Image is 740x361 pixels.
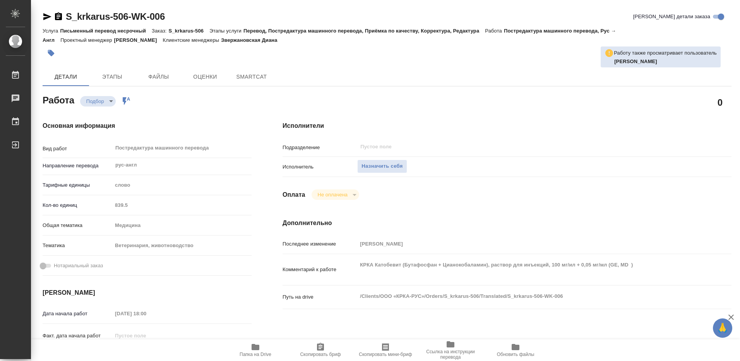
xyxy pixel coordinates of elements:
input: Пустое поле [360,142,676,151]
button: Добавить тэг [43,45,60,62]
p: Работа [485,28,504,34]
button: Подбор [84,98,106,105]
h4: Исполнители [283,121,731,131]
span: Этапы [94,72,131,82]
button: Скопировать мини-бриф [353,339,418,361]
p: Вид работ [43,145,112,153]
p: Путь на drive [283,293,357,301]
p: Работу также просматривает пользователь [614,49,717,57]
span: Скопировать бриф [300,352,341,357]
div: Медицина [112,219,252,232]
p: Тематика [43,242,112,249]
span: Ссылка на инструкции перевода [423,349,478,360]
b: [PERSON_NAME] [614,58,657,64]
h2: 0 [718,96,723,109]
button: Скопировать ссылку для ЯМессенджера [43,12,52,21]
input: Пустое поле [112,308,180,319]
p: Заказ: [152,28,168,34]
p: Проектный менеджер [60,37,114,43]
h4: Основная информация [43,121,252,131]
span: Оценки [187,72,224,82]
input: Пустое поле [112,330,180,341]
p: Кол-во единиц [43,201,112,209]
div: Подбор [312,189,359,200]
span: Файлы [140,72,177,82]
p: [PERSON_NAME] [114,37,163,43]
input: Пустое поле [112,199,252,211]
p: Комментарий к работе [283,266,357,273]
span: [PERSON_NAME] детали заказа [633,13,710,21]
span: SmartCat [233,72,270,82]
p: Подразделение [283,144,357,151]
div: слово [112,179,252,192]
span: Детали [47,72,84,82]
p: Общая тематика [43,222,112,229]
p: Письменный перевод несрочный [60,28,152,34]
button: Скопировать бриф [288,339,353,361]
p: Исполнитель [283,163,357,171]
p: Факт. дата начала работ [43,332,112,340]
span: Папка на Drive [240,352,271,357]
p: Дата начала работ [43,310,112,318]
p: Услуга [43,28,60,34]
button: Ссылка на инструкции перевода [418,339,483,361]
p: Перевод, Постредактура машинного перевода, Приёмка по качеству, Корректура, Редактура [243,28,485,34]
textarea: КРКА Катобевит (Бутафосфан + Цианокобаламин), раствор для инъекций, 100 мг/ил + 0,05 мг/мл (GE, MD ) [357,258,694,279]
p: Этапы услуги [209,28,243,34]
div: Подбор [80,96,116,107]
span: Нотариальный заказ [54,262,103,270]
input: Пустое поле [357,238,694,249]
h4: Оплата [283,190,305,199]
h4: [PERSON_NAME] [43,288,252,297]
button: Обновить файлы [483,339,548,361]
p: Звержановская Диана [221,37,283,43]
p: Грабко Мария [614,58,717,65]
span: 🙏 [716,320,729,336]
a: S_krkarus-506-WK-006 [66,11,165,22]
p: Клиентские менеджеры [163,37,221,43]
button: Не оплачена [315,191,350,198]
p: S_krkarus-506 [168,28,209,34]
button: 🙏 [713,318,732,338]
p: Направление перевода [43,162,112,170]
p: Последнее изменение [283,240,357,248]
p: Тарифные единицы [43,181,112,189]
span: Назначить себя [361,162,403,171]
button: Папка на Drive [223,339,288,361]
span: Скопировать мини-бриф [359,352,412,357]
button: Назначить себя [357,160,407,173]
span: Обновить файлы [497,352,534,357]
button: Скопировать ссылку [54,12,63,21]
h4: Дополнительно [283,218,731,228]
textarea: /Clients/ООО «КРКА-РУС»/Orders/S_krkarus-506/Translated/S_krkarus-506-WK-006 [357,290,694,303]
div: Ветеринария, животноводство [112,239,252,252]
h2: Работа [43,93,74,107]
